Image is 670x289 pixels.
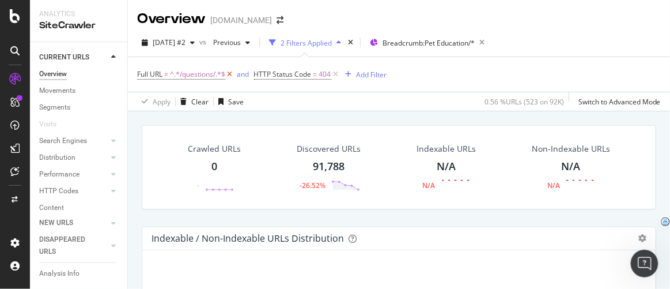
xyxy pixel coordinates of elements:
button: Clear [176,92,209,111]
div: 0.56 % URLs ( 523 on 92K ) [484,97,564,107]
div: 91,788 [313,159,345,174]
a: Analysis Info [39,268,119,280]
a: HTTP Codes [39,185,108,197]
div: SiteCrawler [39,19,118,32]
div: Clear [191,97,209,107]
div: Performance [39,168,80,181]
a: Visits [39,118,68,130]
div: Crawled URLs [188,143,241,155]
div: Overview [137,9,206,29]
button: 2 Filters Applied [264,33,346,52]
a: Overview [39,68,119,80]
button: [DATE] #2 [137,33,199,52]
div: Analytics [39,9,118,19]
img: Profile image for Nathan [145,18,168,42]
button: Switch to Advanced Mode [574,92,661,111]
span: 404 [319,66,331,82]
a: DISAPPEARED URLS [39,234,108,258]
button: and [237,69,249,80]
div: N/A [547,181,560,190]
div: N/A [423,181,436,190]
span: Breadcrumb: Pet Education/* [383,38,475,48]
div: Apply [153,97,171,107]
span: Home [25,212,51,220]
a: Distribution [39,152,108,164]
button: Apply [137,92,171,111]
div: Visits [39,118,56,130]
div: arrow-right-arrow-left [277,16,283,24]
div: Ask a question [24,165,193,177]
div: Movements [39,85,75,97]
a: CURRENT URLS [39,51,108,63]
button: Breadcrumb:Pet Education/* [365,33,475,52]
div: gear [638,234,646,242]
span: ≠ [164,69,168,79]
span: vs [199,37,209,47]
div: N/A [437,159,456,174]
div: Add Filter [357,70,387,80]
a: Search Engines [39,135,108,147]
div: Indexable URLs [417,143,476,155]
span: HTTP Status Code [254,69,312,79]
div: CURRENT URLS [39,51,89,63]
div: AI Agent and team can help [24,177,193,189]
img: logo [23,22,77,40]
div: and [237,69,249,79]
a: Performance [39,168,108,181]
span: ^.*/questions/.*$ [170,66,225,82]
div: Save [228,97,244,107]
div: -26.52% [300,181,325,190]
div: Switch to Advanced Mode [578,97,661,107]
div: Ask a questionAI Agent and team can help [12,155,219,199]
span: 2025 Sep. 24th #2 [153,37,186,47]
div: Segments [39,102,70,114]
div: Distribution [39,152,75,164]
div: Indexable / Non-Indexable URLs Distribution [152,232,344,244]
span: Messages [96,212,135,220]
button: Save [214,92,244,111]
div: Discovered URLs [297,143,361,155]
div: - [197,181,199,190]
div: [DOMAIN_NAME] [210,14,272,26]
img: Profile image for Laura [123,18,146,42]
p: Hello [PERSON_NAME]. [23,82,207,121]
div: times [346,37,355,48]
button: Previous [209,33,255,52]
a: Segments [39,102,119,114]
p: How can we help? [23,121,207,141]
div: Content [39,202,64,214]
div: N/A [562,159,581,174]
span: Previous [209,37,241,47]
span: Full URL [137,69,162,79]
span: Help [183,212,201,220]
div: 0 [211,159,217,174]
button: Help [154,183,230,229]
div: NEW URLS [39,217,73,229]
div: Close [198,18,219,39]
button: Add Filter [341,67,387,81]
button: Messages [77,183,153,229]
iframe: Intercom live chat [631,250,658,277]
div: Analysis Info [39,268,80,280]
span: = [313,69,317,79]
a: NEW URLS [39,217,108,229]
a: Content [39,202,119,214]
div: DISAPPEARED URLS [39,234,97,258]
div: Overview [39,68,67,80]
div: HTTP Codes [39,185,78,197]
a: Movements [39,85,119,97]
div: Profile image for Charlie [167,18,190,42]
div: Non-Indexable URLs [532,143,610,155]
div: 2 Filters Applied [281,38,332,48]
div: Search Engines [39,135,87,147]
